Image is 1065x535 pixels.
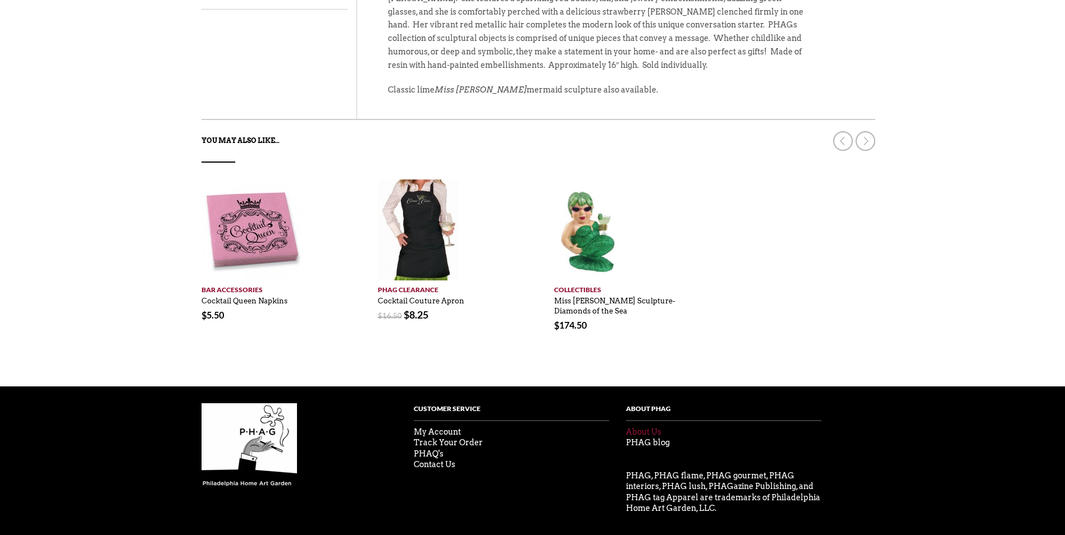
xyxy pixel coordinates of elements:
a: My Account [414,427,461,436]
a: PHAG blog [626,438,670,447]
span: $ [202,310,207,320]
a: Bar Accessories [202,280,346,295]
span: $ [378,311,382,320]
h4: Customer Service [414,403,609,421]
span: $ [554,320,559,330]
a: Miss [PERSON_NAME] Sculpture- Diamonds of the Sea [554,291,675,316]
p: PHAG, PHAG flame, PHAG gourmet, PHAG interiors, PHAG lush, PHAGazine Publishing, and PHAG tag App... [626,471,821,514]
bdi: 16.50 [378,311,402,320]
bdi: 174.50 [554,320,587,330]
p: Classic lime mermaid sculpture also available. [388,84,803,108]
a: Contact Us [414,460,455,469]
span: $ [404,308,409,321]
a: About Us [626,427,661,436]
h4: About PHag [626,403,821,421]
a: Cocktail Queen Napkins [202,291,287,306]
a: Cocktail Couture Apron [378,291,464,306]
a: Track Your Order [414,438,483,447]
a: Collectibles [554,280,699,295]
strong: You may also like… [202,136,280,145]
img: phag-logo-compressor.gif [202,403,297,487]
bdi: 8.25 [404,308,428,321]
em: Miss [PERSON_NAME] [435,85,527,94]
bdi: 5.50 [202,310,224,320]
a: PHAG Clearance [378,280,523,295]
a: PHAQ's [414,449,444,458]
